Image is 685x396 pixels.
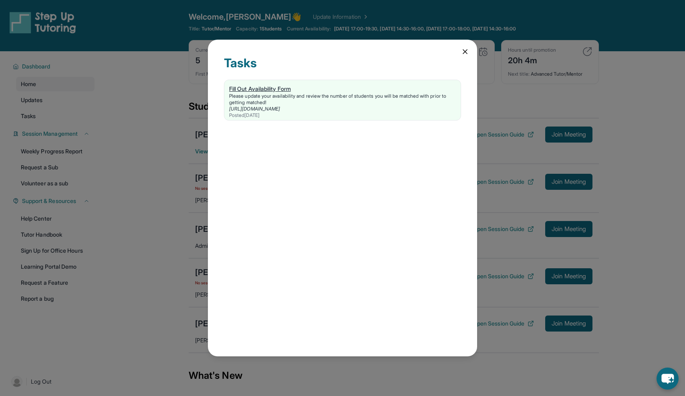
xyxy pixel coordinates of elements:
[657,368,679,390] button: chat-button
[229,106,280,112] a: [URL][DOMAIN_NAME]
[229,93,456,106] div: Please update your availability and review the number of students you will be matched with prior ...
[229,85,456,93] div: Fill Out Availability Form
[224,56,461,80] div: Tasks
[229,112,456,119] div: Posted [DATE]
[224,80,461,120] a: Fill Out Availability FormPlease update your availability and review the number of students you w...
